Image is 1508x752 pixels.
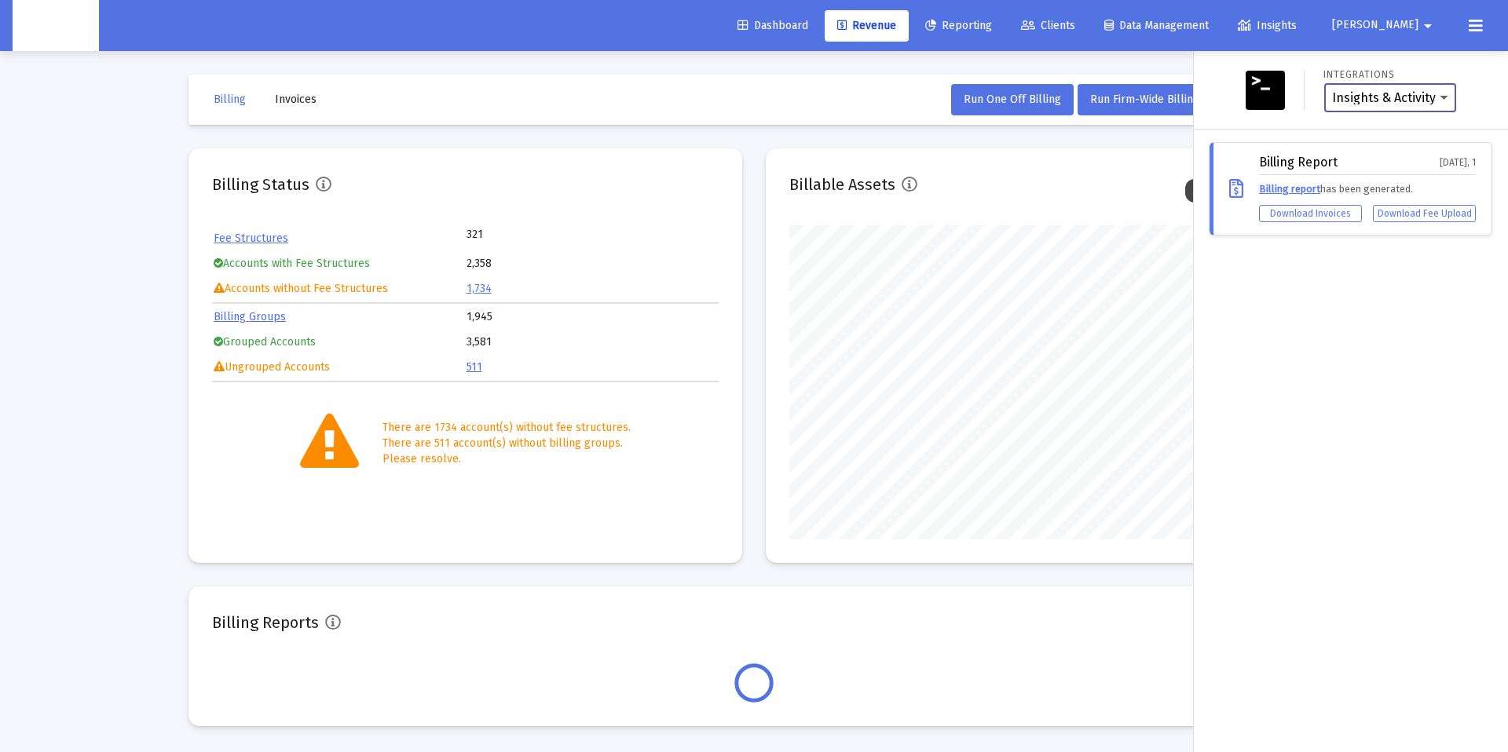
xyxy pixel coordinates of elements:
[24,10,87,42] img: Dashboard
[1008,10,1088,42] a: Clients
[1104,19,1209,32] span: Data Management
[1238,19,1297,32] span: Insights
[1225,10,1309,42] a: Insights
[1092,10,1221,42] a: Data Management
[1021,19,1075,32] span: Clients
[913,10,1005,42] a: Reporting
[925,19,992,32] span: Reporting
[1332,19,1418,32] span: [PERSON_NAME]
[725,10,821,42] a: Dashboard
[837,19,896,32] span: Revenue
[825,10,909,42] a: Revenue
[738,19,808,32] span: Dashboard
[1313,9,1456,41] button: [PERSON_NAME]
[1418,10,1437,42] mat-icon: arrow_drop_down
